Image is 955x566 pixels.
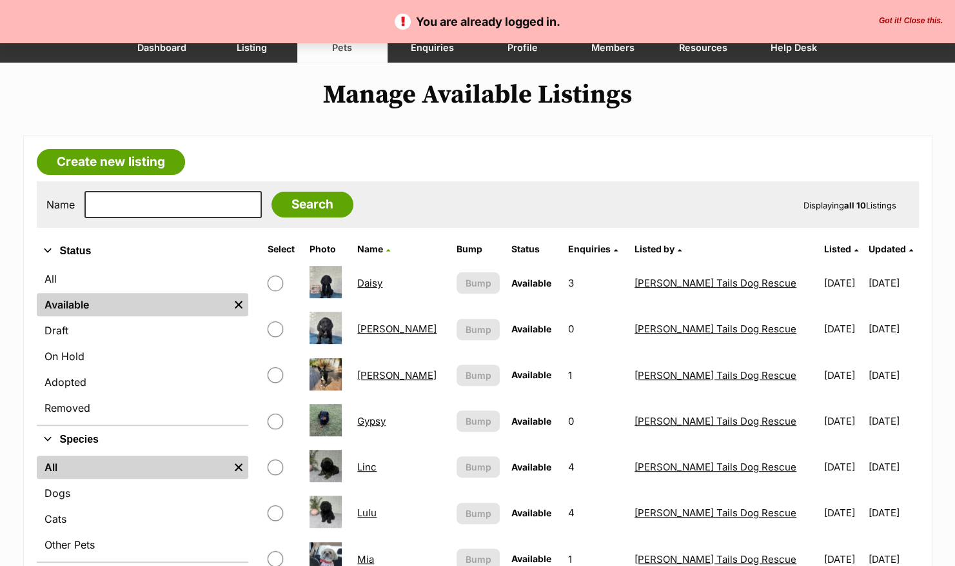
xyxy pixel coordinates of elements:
th: Status [506,239,561,259]
button: Bump [457,456,500,478]
button: Status [37,243,248,259]
td: [DATE] [869,353,917,398]
a: [PERSON_NAME] Tails Dog Rescue [635,277,796,289]
span: Listed by [635,243,674,254]
a: Gypsy [357,415,386,427]
button: Bump [457,410,500,432]
span: Bump [466,276,491,290]
a: All [37,267,248,290]
a: On Hold [37,345,248,368]
td: 1 [562,353,628,398]
td: 4 [562,490,628,535]
span: Bump [466,414,491,428]
td: 4 [562,445,628,489]
a: Cats [37,507,248,531]
a: [PERSON_NAME] Tails Dog Rescue [635,461,796,473]
td: 0 [562,307,628,351]
a: Name [357,243,390,254]
a: Enquiries [567,243,617,254]
span: Available [511,278,551,288]
a: Removed [37,396,248,419]
td: [DATE] [869,261,917,305]
a: [PERSON_NAME] [357,369,437,381]
button: Species [37,431,248,448]
span: Available [511,461,551,472]
a: Dogs [37,481,248,505]
span: Available [511,553,551,564]
a: Listed by [635,243,682,254]
a: Other Pets [37,533,248,556]
td: [DATE] [819,261,867,305]
a: Listed [824,243,858,254]
span: Available [511,323,551,334]
span: translation missing: en.admin.listings.index.attributes.enquiries [567,243,610,254]
span: Available [511,416,551,427]
a: All [37,456,229,479]
a: Daisy [357,277,382,289]
td: [DATE] [819,399,867,443]
span: Bump [466,460,491,474]
button: Bump [457,365,500,386]
a: Create new listing [37,149,185,175]
a: Remove filter [229,293,248,316]
a: Available [37,293,229,316]
td: [DATE] [869,399,917,443]
button: Bump [457,319,500,340]
td: 0 [562,399,628,443]
button: Bump [457,272,500,294]
a: Linc [357,461,377,473]
td: [DATE] [819,353,867,398]
span: Name [357,243,383,254]
td: 3 [562,261,628,305]
span: Bump [466,323,491,336]
span: Bump [466,552,491,566]
strong: all 10 [844,200,866,210]
a: Mia [357,553,374,565]
span: Bump [466,369,491,382]
a: Lulu [357,507,377,519]
p: You are already logged in. [13,13,942,30]
div: Species [37,453,248,561]
div: Status [37,265,248,425]
a: [PERSON_NAME] Tails Dog Rescue [635,415,796,427]
a: [PERSON_NAME] Tails Dog Rescue [635,553,796,565]
td: [DATE] [819,307,867,351]
th: Select [262,239,303,259]
label: Name [46,199,75,210]
span: Available [511,507,551,518]
a: Adopted [37,370,248,394]
td: [DATE] [869,445,917,489]
a: [PERSON_NAME] Tails Dog Rescue [635,323,796,335]
a: Remove filter [229,456,248,479]
a: Draft [37,319,248,342]
span: Updated [869,243,906,254]
input: Search [271,192,353,217]
span: Bump [466,507,491,520]
span: Listed [824,243,851,254]
a: [PERSON_NAME] Tails Dog Rescue [635,369,796,381]
a: [PERSON_NAME] Tails Dog Rescue [635,507,796,519]
td: [DATE] [819,490,867,535]
a: [PERSON_NAME] [357,323,437,335]
span: Available [511,369,551,380]
span: Displaying Listings [803,200,896,210]
td: [DATE] [869,307,917,351]
th: Photo [304,239,351,259]
td: [DATE] [819,445,867,489]
button: Close the banner [875,16,947,26]
button: Bump [457,503,500,524]
td: [DATE] [869,490,917,535]
th: Bump [451,239,505,259]
a: Updated [869,243,913,254]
